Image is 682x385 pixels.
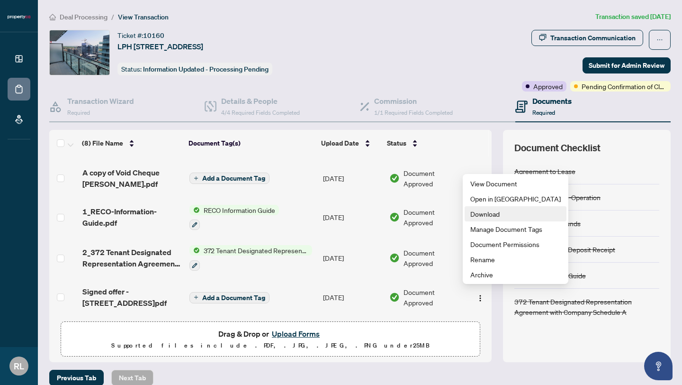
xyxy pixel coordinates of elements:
[67,340,474,351] p: Supported files include .PDF, .JPG, .JPEG, .PNG under 25 MB
[374,95,453,107] h4: Commission
[644,352,673,380] button: Open asap
[189,205,279,230] button: Status IconRECO Information Guide
[82,286,182,309] span: Signed offer - [STREET_ADDRESS]pdf
[143,31,164,40] span: 10160
[189,173,269,184] button: Add a Document Tag
[221,109,300,116] span: 4/4 Required Fields Completed
[389,212,400,222] img: Document Status
[319,197,386,238] td: [DATE]
[374,109,453,116] span: 1/1 Required Fields Completed
[470,239,561,249] span: Document Permissions
[532,109,555,116] span: Required
[60,13,108,21] span: Deal Processing
[470,193,561,204] span: Open in [GEOGRAPHIC_DATA]
[189,205,200,215] img: Status Icon
[82,206,182,229] span: 1_RECO-Information-Guide.pdf
[202,294,265,301] span: Add a Document Tag
[61,322,480,357] span: Drag & Drop orUpload FormsSupported files include .PDF, .JPG, .JPEG, .PNG under25MB
[194,295,198,300] span: plus
[532,95,572,107] h4: Documents
[656,37,663,43] span: ellipsis
[470,254,561,265] span: Rename
[589,58,664,73] span: Submit for Admin Review
[117,41,203,52] span: LPH [STREET_ADDRESS]
[189,292,269,303] button: Add a Document Tag
[389,253,400,263] img: Document Status
[404,207,465,228] span: Document Approved
[82,247,182,269] span: 2_372 Tenant Designated Representation Agreement - PropTx-[PERSON_NAME].pdf
[82,138,123,148] span: (8) File Name
[319,278,386,316] td: [DATE]
[221,95,300,107] h4: Details & People
[531,30,643,46] button: Transaction Communication
[111,11,114,22] li: /
[82,167,182,190] span: A copy of Void Cheque [PERSON_NAME].pdf
[118,13,169,21] span: View Transaction
[117,30,164,41] div: Ticket #:
[389,173,400,183] img: Document Status
[476,294,484,302] img: Logo
[189,245,200,256] img: Status Icon
[67,95,134,107] h4: Transaction Wizard
[200,205,279,215] span: RECO Information Guide
[470,224,561,234] span: Manage Document Tags
[514,166,575,176] div: Agreement to Lease
[50,30,109,75] img: IMG-C12329330_1.jpg
[404,247,465,268] span: Document Approved
[470,269,561,280] span: Archive
[8,14,30,20] img: logo
[387,138,406,148] span: Status
[595,11,671,22] article: Transaction saved [DATE]
[550,30,636,46] div: Transaction Communication
[143,65,269,73] span: Information Updated - Processing Pending
[473,171,488,186] button: Logo
[383,130,466,156] th: Status
[583,57,671,73] button: Submit for Admin Review
[189,245,312,271] button: Status Icon372 Tenant Designated Representation Agreement with Company Schedule A
[200,245,312,256] span: 372 Tenant Designated Representation Agreement with Company Schedule A
[78,130,185,156] th: (8) File Name
[582,81,667,92] span: Pending Confirmation of Closing
[514,141,601,155] span: Document Checklist
[389,292,400,302] img: Document Status
[404,287,465,308] span: Document Approved
[473,290,488,305] button: Logo
[321,138,359,148] span: Upload Date
[202,175,265,182] span: Add a Document Tag
[194,176,198,181] span: plus
[49,14,56,20] span: home
[470,178,561,189] span: View Document
[117,63,272,75] div: Status:
[185,130,318,156] th: Document Tag(s)
[218,328,323,340] span: Drag & Drop or
[319,238,386,278] td: [DATE]
[319,159,386,197] td: [DATE]
[470,209,561,219] span: Download
[317,130,383,156] th: Upload Date
[514,296,659,317] div: 372 Tenant Designated Representation Agreement with Company Schedule A
[533,81,563,92] span: Approved
[189,291,269,303] button: Add a Document Tag
[269,328,323,340] button: Upload Forms
[14,359,24,373] span: RL
[404,168,465,189] span: Document Approved
[67,109,90,116] span: Required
